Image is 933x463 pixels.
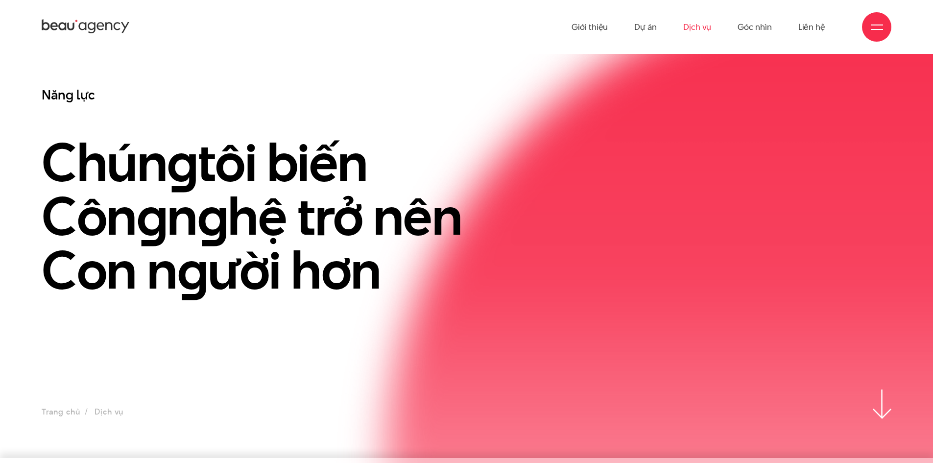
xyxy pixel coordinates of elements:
en: g [167,125,198,199]
en: g [177,233,208,307]
en: g [137,179,167,253]
h3: Năng lực [42,86,673,103]
en: g [197,179,228,253]
h1: Chún tôi biến Côn n hệ trở nên Con n ười hơn [42,135,673,297]
a: Trang chủ [42,406,80,417]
